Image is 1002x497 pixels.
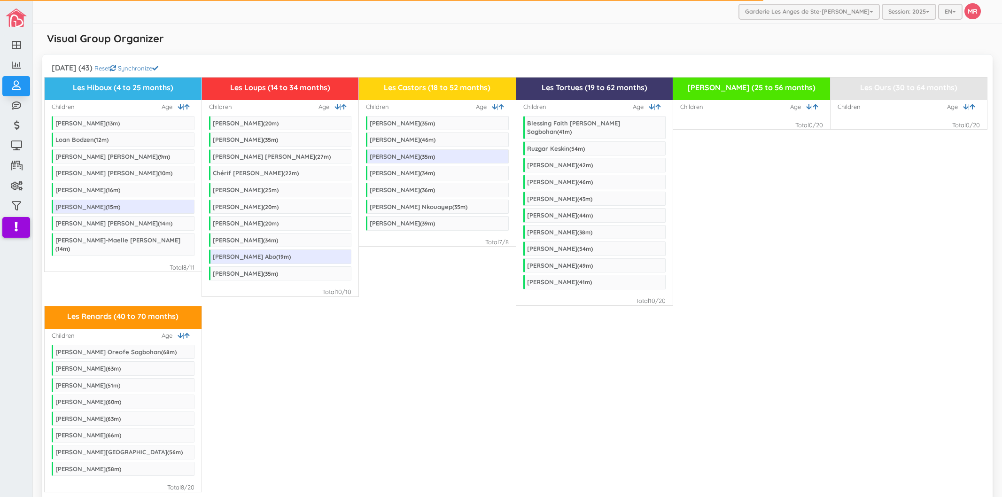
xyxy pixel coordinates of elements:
span: 38 [579,229,585,236]
div: Children [209,102,232,111]
div: [PERSON_NAME] Abo [213,253,291,260]
div: [PERSON_NAME] [PERSON_NAME] [55,169,172,177]
span: 14 [57,245,63,252]
span: 60 [108,398,114,405]
span: Age [947,102,963,111]
div: Children [523,102,546,111]
span: Age [790,102,806,111]
div: [PERSON_NAME] [527,195,592,202]
span: 46 [422,136,428,143]
div: Children [838,102,861,111]
span: ( m) [106,382,120,389]
span: ( m) [106,120,120,127]
div: Children [52,102,75,111]
div: Total /11 [170,263,194,272]
div: [PERSON_NAME] [370,169,435,177]
span: 8 [181,483,184,491]
div: [PERSON_NAME] [213,186,279,194]
span: 13 [108,120,113,127]
div: Ruzgar Keskin [527,145,585,152]
div: [PERSON_NAME] [370,136,435,143]
span: 54 [571,145,578,152]
span: 27 [317,153,324,160]
div: Chérif [PERSON_NAME] [213,169,299,177]
div: [PERSON_NAME][GEOGRAPHIC_DATA] [55,448,183,456]
div: [PERSON_NAME] [527,228,592,236]
h3: [DATE] (43) [52,64,93,72]
div: [PERSON_NAME] [55,465,121,473]
div: Children [366,102,389,111]
div: Children [52,331,75,340]
h3: Les Loups (14 to 34 months) [206,84,355,92]
div: [PERSON_NAME] [PERSON_NAME] [213,153,331,160]
span: ( m) [577,279,592,286]
span: 39 [422,220,428,227]
span: 34 [265,237,271,244]
span: 0 [966,121,970,129]
span: ( m) [420,186,435,194]
span: 20 [265,203,272,210]
span: 10 [649,297,655,304]
span: ( m) [94,136,109,143]
span: 66 [108,432,114,439]
div: Loan Bodzen [55,136,109,143]
div: [PERSON_NAME] [370,186,435,194]
span: 36 [422,186,428,194]
div: [PERSON_NAME] [370,153,435,160]
span: ( m) [557,128,572,135]
div: [PERSON_NAME] [55,119,120,127]
div: [PERSON_NAME] [213,219,279,227]
span: 68 [163,349,170,356]
span: ( m) [263,120,279,127]
span: Age [476,102,492,111]
h3: Les Hiboux (4 to 25 months) [48,84,198,92]
div: [PERSON_NAME] [213,203,279,210]
span: ( m) [276,253,291,260]
span: 15 [108,203,113,210]
img: image [6,8,27,27]
span: ( m) [263,136,278,143]
a: | [806,102,813,111]
span: 44 [579,212,586,219]
span: 35 [422,120,428,127]
div: [PERSON_NAME] [PERSON_NAME] [55,219,172,227]
span: ( m) [420,220,435,227]
div: [PERSON_NAME] [213,136,278,143]
span: ( m) [420,153,435,160]
span: ( m) [106,432,121,439]
div: [PERSON_NAME] [55,186,120,194]
span: Age [633,102,649,111]
span: ( m) [577,195,592,202]
span: ( m) [263,186,279,194]
span: 0 [809,121,813,129]
span: ( m) [106,415,121,422]
span: 8 [183,264,186,271]
div: [PERSON_NAME] [527,262,593,269]
h3: [PERSON_NAME] (25 to 56 months) [677,84,826,92]
span: ( m) [106,398,121,405]
h3: Les Ours (30 to 64 months) [834,84,984,92]
span: ( m) [569,145,585,152]
div: [PERSON_NAME] [213,236,278,244]
span: 35 [454,203,460,210]
span: ( m) [420,170,435,177]
div: Total /20 [952,121,980,130]
div: Children [680,102,703,111]
div: [PERSON_NAME] [PERSON_NAME] [55,153,170,160]
div: [PERSON_NAME] [527,161,593,169]
div: [PERSON_NAME] [370,219,435,227]
div: Total /20 [167,483,194,492]
span: ( m) [420,120,435,127]
span: 20 [265,220,272,227]
span: 63 [108,415,114,422]
span: 35 [265,270,271,277]
span: ( m) [577,245,593,252]
span: ( m) [452,203,467,210]
div: [PERSON_NAME] [370,119,435,127]
span: Age [318,102,334,111]
div: [PERSON_NAME] [213,270,278,277]
span: ( m) [158,153,170,160]
div: [PERSON_NAME] [55,431,121,439]
span: ( m) [283,170,299,177]
div: [PERSON_NAME] [527,211,593,219]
